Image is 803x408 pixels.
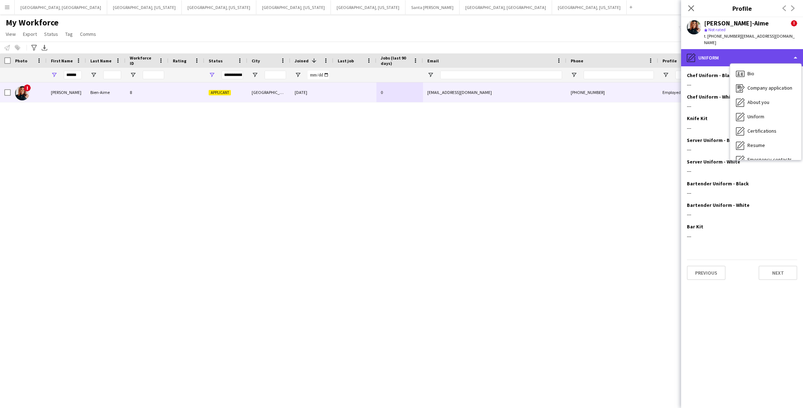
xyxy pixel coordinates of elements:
[687,81,797,88] div: ---
[15,58,27,63] span: Photo
[65,31,73,37] span: Tag
[704,20,769,27] div: [PERSON_NAME]-Aime
[440,71,562,79] input: Email Filter Input
[15,86,29,100] img: Keisha Bien-Aime
[687,125,797,131] div: ---
[295,58,309,63] span: Joined
[687,168,797,174] div: ---
[687,266,726,280] button: Previous
[747,156,792,163] span: Emergency contacts
[64,71,82,79] input: First Name Filter Input
[730,153,801,167] div: Emergency contacts
[566,82,658,102] div: [PHONE_NUMBER]
[80,31,96,37] span: Comms
[209,90,231,95] span: Applicant
[209,72,215,78] button: Open Filter Menu
[44,31,58,37] span: Status
[704,33,795,45] span: | [EMAIL_ADDRESS][DOMAIN_NAME]
[295,72,301,78] button: Open Filter Menu
[687,190,797,196] div: ---
[30,43,38,52] app-action-btn: Advanced filters
[252,58,260,63] span: City
[125,82,168,102] div: 8
[252,72,258,78] button: Open Filter Menu
[662,72,669,78] button: Open Filter Menu
[675,71,700,79] input: Profile Filter Input
[24,84,31,91] span: !
[708,27,726,32] span: Not rated
[687,223,703,230] h3: Bar Kit
[730,81,801,95] div: Company application
[687,202,750,208] h3: Bartender Uniform - White
[687,72,735,79] h3: Chef Uniform - Black
[265,71,286,79] input: City Filter Input
[759,266,797,280] button: Next
[130,55,156,66] span: Workforce ID
[747,70,754,77] span: Bio
[730,67,801,81] div: Bio
[662,58,677,63] span: Profile
[256,0,331,14] button: [GEOGRAPHIC_DATA], [US_STATE]
[107,0,182,14] button: [GEOGRAPHIC_DATA], [US_STATE]
[687,94,736,100] h3: Chef Uniform - White
[704,33,741,39] span: t. [PHONE_NUMBER]
[791,20,797,27] span: !
[687,146,797,153] div: ---
[687,115,708,122] h3: Knife Kit
[427,72,434,78] button: Open Filter Menu
[687,211,797,218] div: ---
[62,29,76,39] a: Tag
[103,71,121,79] input: Last Name Filter Input
[6,31,16,37] span: View
[687,158,740,165] h3: Server Uniform - White
[308,71,329,79] input: Joined Filter Input
[182,0,256,14] button: [GEOGRAPHIC_DATA], [US_STATE]
[687,180,749,187] h3: Bartender Uniform - Black
[730,124,801,138] div: Certifications
[423,82,566,102] div: [EMAIL_ADDRESS][DOMAIN_NAME]
[571,72,577,78] button: Open Filter Menu
[681,49,803,66] div: Uniform
[747,85,792,91] span: Company application
[460,0,552,14] button: [GEOGRAPHIC_DATA], [GEOGRAPHIC_DATA]
[381,55,410,66] span: Jobs (last 90 days)
[23,31,37,37] span: Export
[658,82,704,102] div: Employed Crew
[687,103,797,109] div: ---
[552,0,627,14] button: [GEOGRAPHIC_DATA], [US_STATE]
[427,58,439,63] span: Email
[747,99,769,105] span: About you
[247,82,290,102] div: [GEOGRAPHIC_DATA][PERSON_NAME]
[3,29,19,39] a: View
[571,58,583,63] span: Phone
[51,58,73,63] span: First Name
[584,71,654,79] input: Phone Filter Input
[20,29,40,39] a: Export
[730,138,801,153] div: Resume
[209,58,223,63] span: Status
[90,72,97,78] button: Open Filter Menu
[338,58,354,63] span: Last job
[730,110,801,124] div: Uniform
[173,58,186,63] span: Rating
[15,0,107,14] button: [GEOGRAPHIC_DATA], [GEOGRAPHIC_DATA]
[47,82,86,102] div: [PERSON_NAME]
[376,82,423,102] div: 0
[86,82,125,102] div: Bien-Aime
[405,0,460,14] button: Santa [PERSON_NAME]
[687,137,740,143] h3: Server Uniform - Black
[130,72,136,78] button: Open Filter Menu
[90,58,111,63] span: Last Name
[747,128,776,134] span: Certifications
[41,29,61,39] a: Status
[290,82,333,102] div: [DATE]
[6,17,58,28] span: My Workforce
[143,71,164,79] input: Workforce ID Filter Input
[681,4,803,13] h3: Profile
[40,43,49,52] app-action-btn: Export XLSX
[687,233,797,239] div: ---
[747,142,765,148] span: Resume
[77,29,99,39] a: Comms
[51,72,57,78] button: Open Filter Menu
[730,95,801,110] div: About you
